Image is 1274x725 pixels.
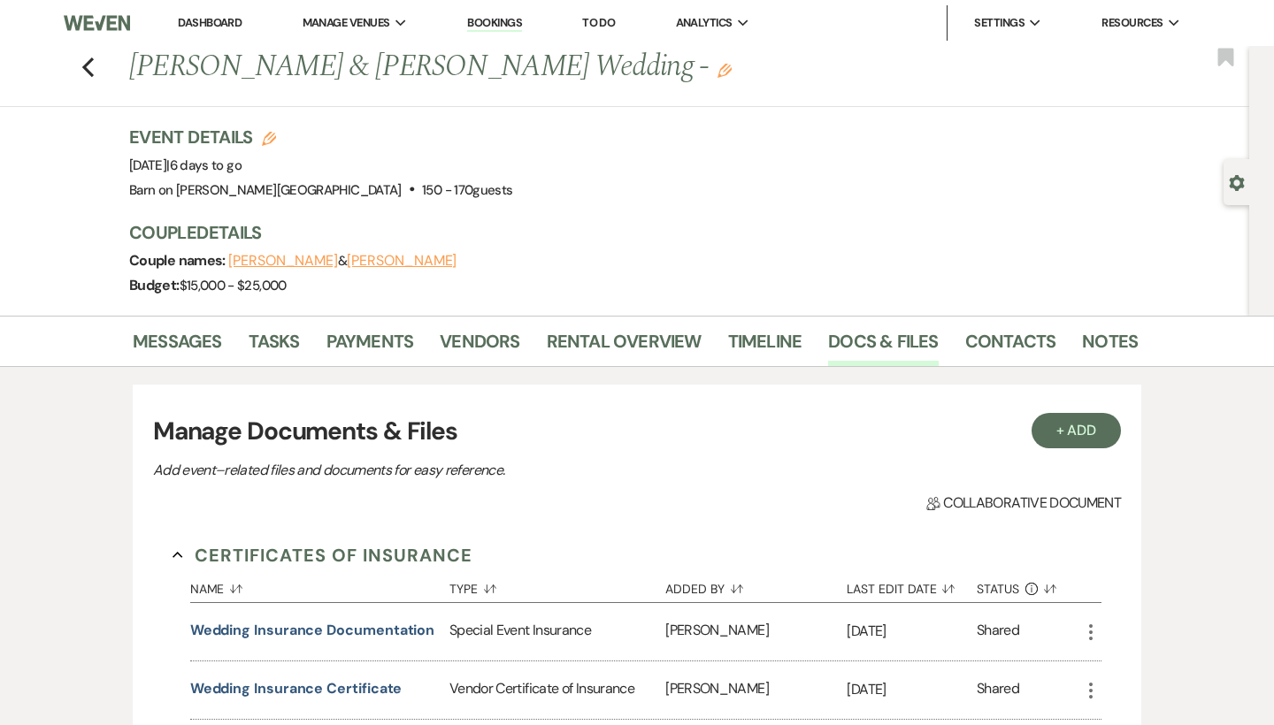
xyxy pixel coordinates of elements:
button: Status [977,569,1080,602]
button: + Add [1032,413,1122,448]
span: Analytics [676,14,733,32]
h1: [PERSON_NAME] & [PERSON_NAME] Wedding - [129,46,922,88]
button: Last Edit Date [847,569,977,602]
a: Timeline [728,327,802,366]
a: Bookings [467,15,522,32]
a: Notes [1082,327,1138,366]
div: Shared [977,678,1019,702]
button: Added By [665,569,847,602]
span: Collaborative document [926,492,1121,514]
button: [PERSON_NAME] [347,254,457,268]
span: Couple names: [129,251,228,270]
span: Manage Venues [303,14,390,32]
span: 6 days to go [170,156,242,174]
a: To Do [582,15,615,30]
img: Weven Logo [64,4,130,42]
a: Vendors [440,327,519,366]
div: Special Event Insurance [449,603,665,660]
div: Vendor Certificate of Insurance [449,661,665,719]
a: Contacts [965,327,1056,366]
span: $15,000 - $25,000 [180,277,287,294]
button: Name [190,569,449,602]
button: Wedding Insurance Documentation [190,620,435,641]
a: Tasks [249,327,300,366]
h3: Event Details [129,125,512,149]
span: Budget: [129,276,180,294]
span: [DATE] [129,156,242,174]
a: Dashboard [178,15,242,30]
a: Payments [326,327,414,366]
h3: Couple Details [129,220,1120,245]
button: Certificates of Insurance [173,542,472,569]
div: [PERSON_NAME] [665,661,847,719]
button: Type [449,569,665,602]
p: [DATE] [847,678,977,701]
div: Shared [977,620,1019,644]
button: Open lead details [1229,173,1245,190]
button: Edit [718,62,732,78]
span: Status [977,583,1019,595]
span: Resources [1101,14,1163,32]
a: Rental Overview [547,327,702,366]
p: Add event–related files and documents for easy reference. [153,459,772,482]
span: Settings [974,14,1025,32]
span: 150 - 170 guests [422,181,512,199]
a: Docs & Files [828,327,938,366]
span: Barn on [PERSON_NAME][GEOGRAPHIC_DATA] [129,181,402,199]
button: [PERSON_NAME] [228,254,338,268]
span: | [166,156,242,174]
button: Wedding Insurance Certificate [190,678,403,699]
a: Messages [133,327,222,366]
div: [PERSON_NAME] [665,603,847,660]
p: [DATE] [847,620,977,643]
h3: Manage Documents & Files [153,413,1121,450]
span: & [228,252,457,270]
